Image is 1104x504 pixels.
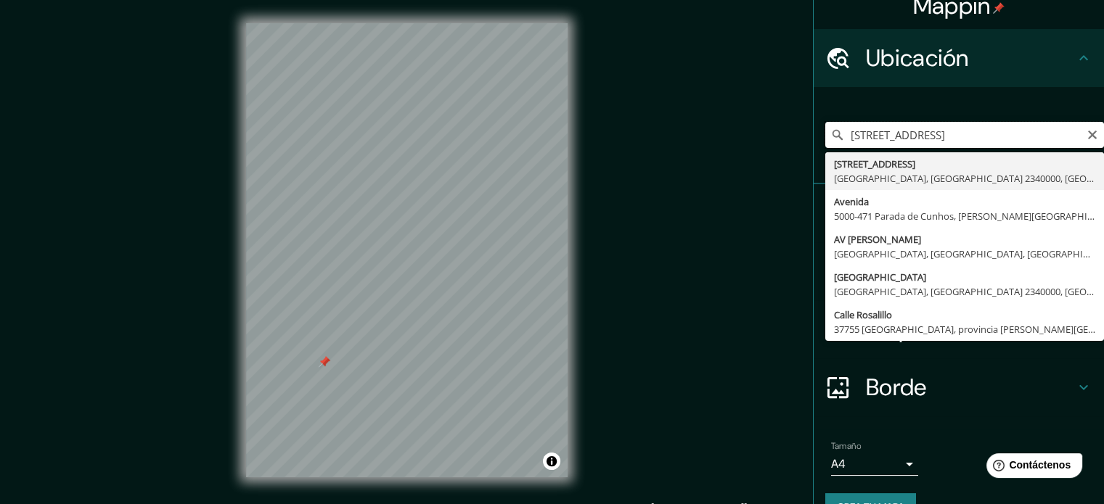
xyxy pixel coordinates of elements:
[866,43,969,73] font: Ubicación
[834,308,892,321] font: Calle Rosalillo
[246,23,568,477] canvas: Mapa
[834,195,869,208] font: Avenida
[814,300,1104,358] div: Disposición
[834,270,926,284] font: [GEOGRAPHIC_DATA]
[814,242,1104,300] div: Estilo
[543,453,560,470] button: Activar o desactivar atribución
[993,2,1005,14] img: pin-icon.png
[831,456,846,471] font: A4
[825,122,1104,148] input: Elige tu ciudad o zona
[814,29,1104,87] div: Ubicación
[814,184,1104,242] div: Patas
[814,358,1104,416] div: Borde
[831,440,861,452] font: Tamaño
[975,447,1088,488] iframe: Lanzador de widgets de ayuda
[866,372,927,402] font: Borde
[1087,127,1098,141] button: Claro
[831,453,918,476] div: A4
[834,157,915,170] font: [STREET_ADDRESS]
[834,233,921,246] font: AV [PERSON_NAME]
